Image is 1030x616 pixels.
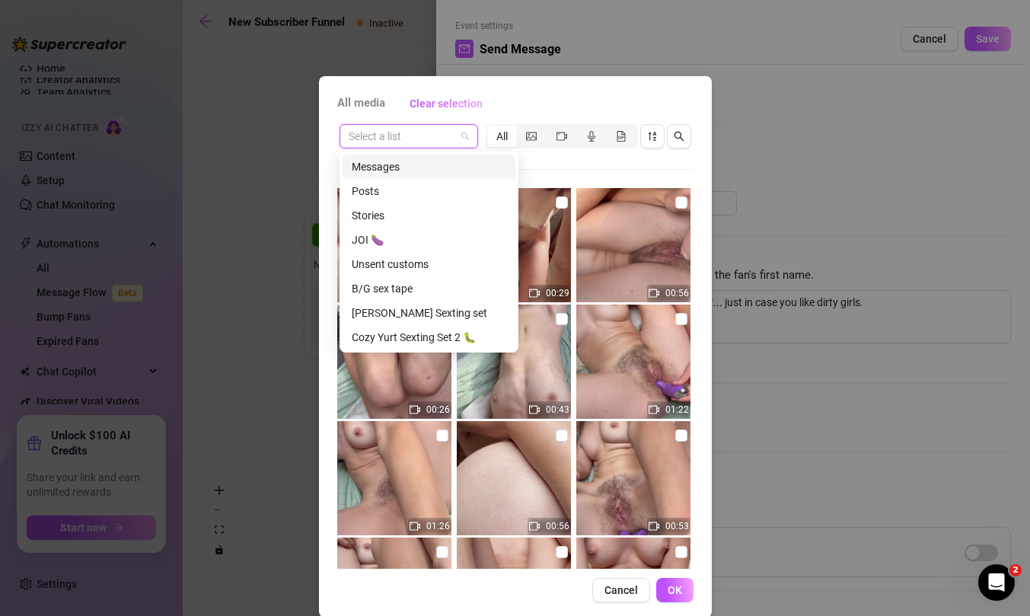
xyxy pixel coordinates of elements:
div: Dean's Sexting set [343,301,515,325]
span: All media [337,94,385,113]
span: OK [668,584,682,596]
img: media [576,188,690,302]
img: media [576,305,690,419]
div: B/G sex tape [352,280,506,297]
span: video-camera [529,404,540,415]
div: All [487,126,517,147]
div: Messages [343,155,515,179]
div: Posts [352,183,506,199]
button: Clear selection [397,91,495,116]
div: Cozy Yurt Sexting Set 2 🐛 [352,329,506,346]
button: sort-descending [640,124,665,148]
img: media [337,421,451,535]
span: Clear selection [410,97,483,110]
span: 00:56 [546,521,569,531]
iframe: Intercom live chat [978,564,1015,601]
span: 00:43 [546,404,569,415]
span: 01:26 [426,521,450,531]
span: video-camera [529,288,540,298]
span: video-camera [410,521,420,531]
span: file-gif [616,131,627,142]
img: media [337,188,451,302]
span: 00:26 [426,404,450,415]
span: video-camera [649,521,659,531]
span: 2 [1009,564,1022,576]
div: [PERSON_NAME] Sexting set [352,305,506,321]
img: media [337,305,451,419]
span: 00:56 [665,288,689,298]
span: 01:22 [665,404,689,415]
span: sort-descending [647,131,658,142]
div: B/G sex tape [343,276,515,301]
span: video-camera [556,131,567,142]
div: Posts [343,179,515,203]
span: Cancel [604,584,638,596]
button: OK [656,578,694,602]
span: audio [586,131,597,142]
div: Stories [343,203,515,228]
span: video-camera [529,521,540,531]
span: 00:29 [546,288,569,298]
div: JOI 🍆 [343,228,515,252]
div: Cozy Yurt Sexting Set 2 🐛 [343,325,515,349]
img: media [457,305,571,419]
span: video-camera [649,404,659,415]
span: picture [526,131,537,142]
div: Unsent customs [352,256,506,273]
div: JOI 🍆 [352,231,506,248]
span: video-camera [649,288,659,298]
div: Unsent customs [343,252,515,276]
div: Messages [352,158,506,175]
button: Cancel [592,578,650,602]
span: 00:53 [665,521,689,531]
span: search [674,131,684,142]
img: media [576,421,690,535]
img: media [457,421,571,535]
div: segmented control [486,124,638,148]
div: Stories [352,207,506,224]
span: video-camera [410,404,420,415]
